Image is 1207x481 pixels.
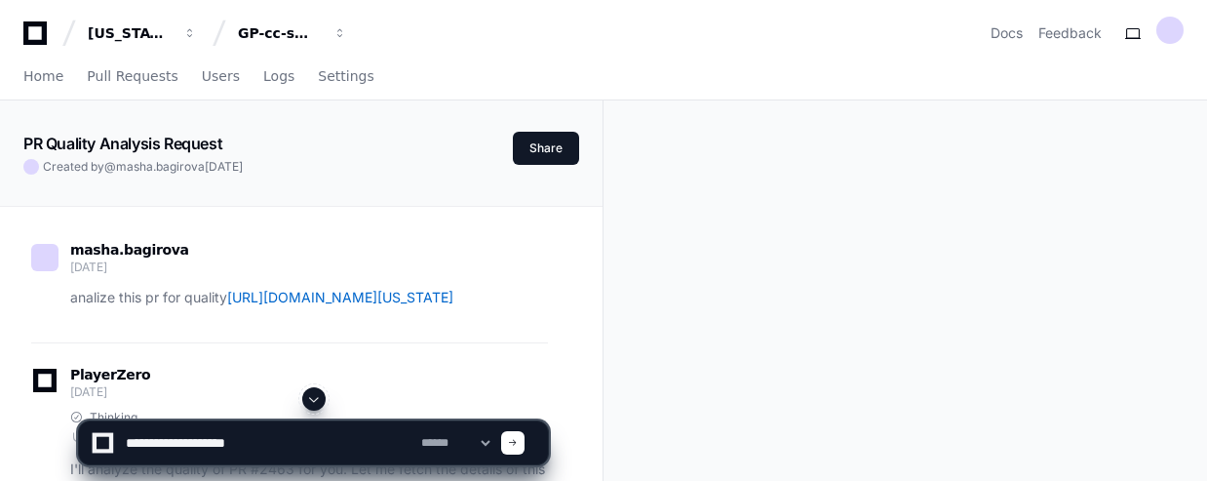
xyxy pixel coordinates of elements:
span: masha.bagirova [70,242,189,258]
div: GP-cc-sml-apps [238,23,322,43]
span: masha.bagirova [116,159,205,174]
div: [US_STATE] Pacific [88,23,172,43]
button: [US_STATE] Pacific [80,16,205,51]
span: Created by [43,159,243,175]
span: Settings [318,70,373,82]
span: Pull Requests [87,70,177,82]
span: Home [23,70,63,82]
a: Users [202,55,240,100]
span: Logs [263,70,294,82]
span: [DATE] [205,159,243,174]
a: Settings [318,55,373,100]
button: GP-cc-sml-apps [230,16,355,51]
a: Home [23,55,63,100]
span: @ [104,159,116,174]
span: PlayerZero [70,369,150,381]
span: Users [202,70,240,82]
span: [DATE] [70,260,106,274]
p: analize this pr for quality [70,287,548,309]
a: Docs [991,23,1023,43]
a: Logs [263,55,294,100]
span: [DATE] [70,384,106,399]
button: Feedback [1038,23,1102,43]
button: Share [513,132,579,165]
app-text-character-animate: PR Quality Analysis Request [23,134,222,153]
a: [URL][DOMAIN_NAME][US_STATE] [227,289,453,305]
a: Pull Requests [87,55,177,100]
